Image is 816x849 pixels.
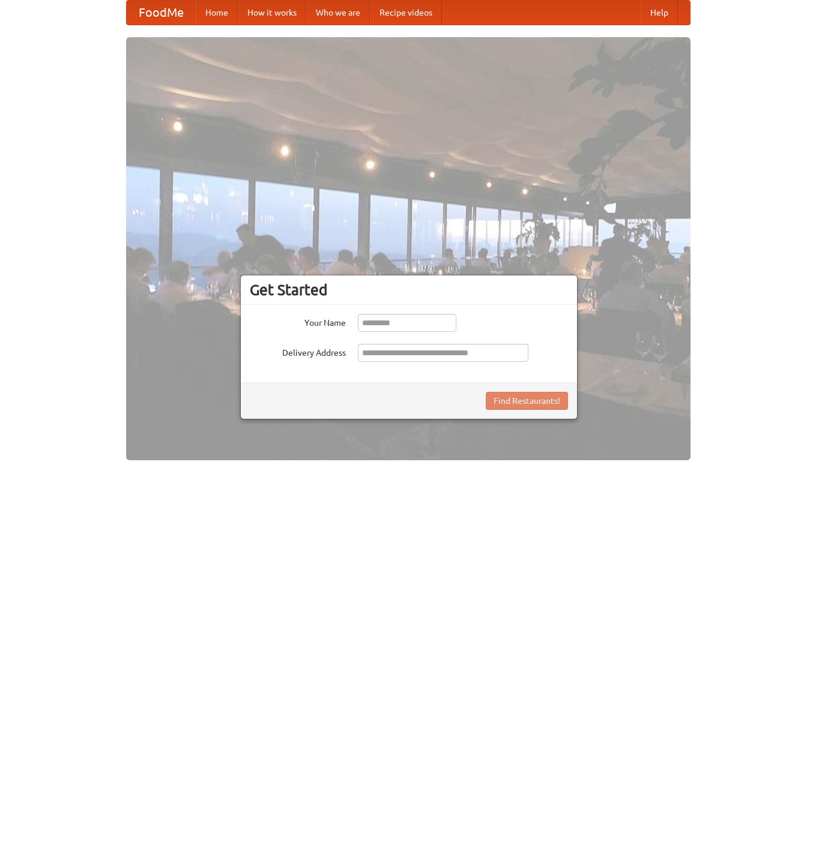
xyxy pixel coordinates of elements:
[250,344,346,359] label: Delivery Address
[250,314,346,329] label: Your Name
[127,1,196,25] a: FoodMe
[250,281,568,299] h3: Get Started
[641,1,678,25] a: Help
[196,1,238,25] a: Home
[306,1,370,25] a: Who we are
[238,1,306,25] a: How it works
[486,392,568,410] button: Find Restaurants!
[370,1,442,25] a: Recipe videos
